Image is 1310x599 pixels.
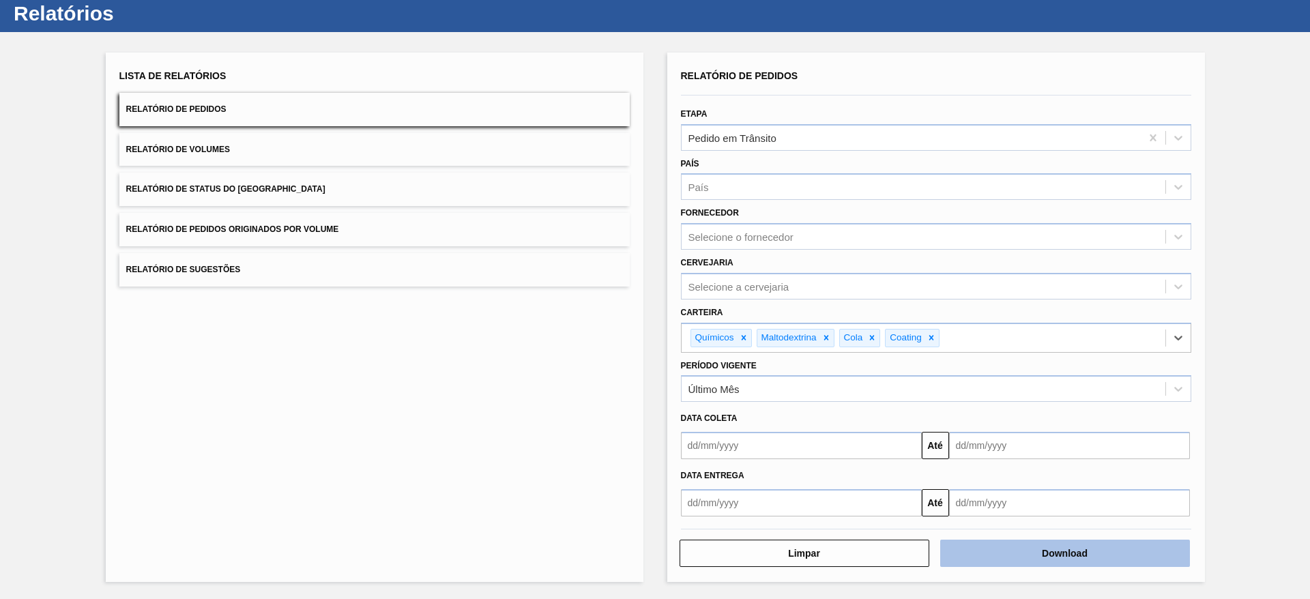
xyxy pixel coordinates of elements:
div: Selecione o fornecedor [688,231,794,243]
span: Relatório de Sugestões [126,265,241,274]
button: Até [922,489,949,516]
input: dd/mm/yyyy [681,432,922,459]
label: Cervejaria [681,258,733,267]
div: Coating [886,330,924,347]
div: Pedido em Trânsito [688,132,776,143]
button: Relatório de Sugestões [119,253,630,287]
span: Relatório de Volumes [126,145,230,154]
span: Relatório de Pedidos [681,70,798,81]
input: dd/mm/yyyy [949,489,1190,516]
span: Relatório de Pedidos Originados por Volume [126,224,339,234]
div: Cola [840,330,865,347]
button: Relatório de Volumes [119,133,630,166]
label: País [681,159,699,169]
h1: Relatórios [14,5,256,21]
span: Lista de Relatórios [119,70,227,81]
button: Relatório de Pedidos Originados por Volume [119,213,630,246]
label: Fornecedor [681,208,739,218]
div: País [688,181,709,193]
span: Relatório de Pedidos [126,104,227,114]
label: Período Vigente [681,361,757,370]
div: Último Mês [688,383,740,395]
button: Relatório de Status do [GEOGRAPHIC_DATA] [119,173,630,206]
span: Relatório de Status do [GEOGRAPHIC_DATA] [126,184,325,194]
div: Químicos [691,330,736,347]
button: Até [922,432,949,459]
label: Carteira [681,308,723,317]
button: Download [940,540,1190,567]
label: Etapa [681,109,708,119]
button: Relatório de Pedidos [119,93,630,126]
div: Selecione a cervejaria [688,280,789,292]
span: Data entrega [681,471,744,480]
span: Data coleta [681,413,738,423]
input: dd/mm/yyyy [949,432,1190,459]
button: Limpar [680,540,929,567]
div: Maltodextrina [757,330,819,347]
input: dd/mm/yyyy [681,489,922,516]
